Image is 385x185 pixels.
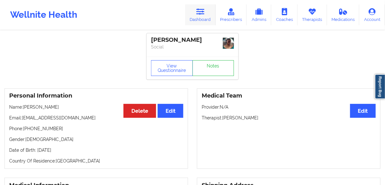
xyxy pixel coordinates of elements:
[202,92,376,99] h3: Medical Team
[202,104,376,110] p: Provider: N/A
[375,74,385,99] a: Report Bug
[9,136,183,143] p: Gender: [DEMOGRAPHIC_DATA]
[350,104,376,118] button: Edit
[123,104,156,118] button: Delete
[185,4,216,25] a: Dashboard
[158,104,183,118] button: Edit
[223,38,234,49] img: 25f1a181-7aee-418f-83ee-f5983fbabc35_bd74967f-7e29-4a40-9909-6b53f641ae281000003480.webp
[298,4,327,25] a: Therapists
[9,115,183,121] p: Email: [EMAIL_ADDRESS][DOMAIN_NAME]
[359,4,385,25] a: Account
[192,60,234,76] a: Notes
[327,4,360,25] a: Medications
[151,36,234,44] div: [PERSON_NAME]
[9,158,183,164] p: Country Of Residence: [GEOGRAPHIC_DATA]
[151,44,234,50] p: Social
[202,115,376,121] p: Therapist: [PERSON_NAME]
[216,4,247,25] a: Prescribers
[271,4,298,25] a: Coaches
[247,4,271,25] a: Admins
[151,60,193,76] button: View Questionnaire
[9,104,183,110] p: Name: [PERSON_NAME]
[9,147,183,153] p: Date of Birth: [DATE]
[9,125,183,132] p: Phone: [PHONE_NUMBER]
[9,92,183,99] h3: Personal Information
